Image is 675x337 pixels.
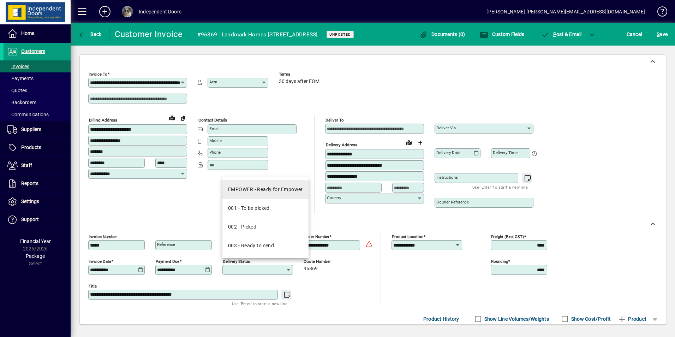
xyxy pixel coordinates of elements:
span: Product [618,313,646,325]
span: Quotes [7,88,27,93]
mat-option: 002 - Picked [222,218,309,236]
mat-label: Courier Reference [436,200,469,205]
button: Product [614,313,650,325]
span: Home [21,30,34,36]
a: View on map [403,137,414,148]
a: Products [4,139,71,156]
div: 002 - Picked [228,223,256,231]
span: 96869 [304,266,318,272]
div: #96869 - Landmark Homes [STREET_ADDRESS] [197,29,318,40]
mat-label: Mobile [209,138,222,143]
button: Copy to Delivery address [178,112,189,124]
button: Custom Fields [478,28,526,41]
app-page-header-button: Back [71,28,109,41]
mat-label: Order number [304,234,329,239]
div: EMPOWER - Ready for Empower [228,186,303,193]
span: Support [21,217,39,222]
span: Payments [7,76,34,81]
a: Quotes [4,84,71,96]
button: Documents (0) [418,28,467,41]
mat-label: Instructions [436,175,458,180]
mat-label: Invoice number [89,234,117,239]
span: Terms [279,72,321,77]
div: [PERSON_NAME] [PERSON_NAME][EMAIL_ADDRESS][DOMAIN_NAME] [486,6,645,17]
mat-label: Country [327,195,341,200]
mat-label: Invoice To [89,72,107,77]
button: Post & Email [537,28,585,41]
mat-hint: Use 'Enter' to start a new line [232,300,287,308]
mat-option: EMPOWER - Ready for Empower [222,180,309,199]
mat-label: Rounding [491,259,508,264]
div: Independent Doors [139,6,181,17]
mat-label: Title [89,284,97,289]
mat-label: Email [209,126,220,131]
mat-option: 001 - To be picked [222,199,309,218]
a: Reports [4,175,71,193]
span: Backorders [7,100,36,105]
mat-label: Attn [209,79,217,84]
span: Customers [21,48,45,54]
mat-label: Delivery status [223,259,250,264]
mat-label: Delivery time [493,150,518,155]
button: Product History [420,313,462,325]
button: Add [94,5,116,18]
a: Staff [4,157,71,175]
span: P [553,31,556,37]
span: Financial Year [20,238,51,244]
a: Suppliers [4,121,71,138]
span: Cancel [627,29,642,40]
mat-label: Freight (excl GST) [491,234,524,239]
a: Support [4,211,71,229]
span: Product History [423,313,459,325]
mat-label: Deliver via [436,125,456,130]
mat-option: 003 - Ready to send [222,236,309,255]
span: Back [78,31,102,37]
span: Custom Fields [480,31,524,37]
div: 001 - To be picked [228,205,270,212]
span: ave [657,29,668,40]
span: Staff [21,162,32,168]
mat-label: Product location [392,234,423,239]
span: Communications [7,112,49,117]
span: 30 days after EOM [279,79,319,84]
a: View on map [166,112,178,123]
a: Communications [4,108,71,120]
mat-label: Delivery date [436,150,460,155]
mat-hint: Use 'Enter' to start a new line [472,183,528,191]
span: Quote number [304,259,346,264]
span: Reports [21,181,38,186]
mat-label: Phone [209,150,221,155]
button: Cancel [625,28,644,41]
mat-label: Invoice date [89,259,111,264]
label: Show Line Volumes/Weights [483,315,549,323]
span: Package [26,253,45,259]
span: S [657,31,659,37]
div: 003 - Ready to send [228,242,274,249]
div: Customer Invoice [115,29,183,40]
span: Invoices [7,64,29,69]
a: Backorders [4,96,71,108]
button: Profile [116,5,139,18]
mat-label: Deliver To [325,118,344,123]
a: Invoices [4,60,71,72]
button: Choose address [414,137,426,148]
a: Knowledge Base [652,1,666,24]
span: Unposted [329,32,351,37]
a: Settings [4,193,71,211]
span: Products [21,144,41,150]
a: Payments [4,72,71,84]
button: Back [76,28,103,41]
span: ost & Email [541,31,582,37]
a: Home [4,25,71,42]
label: Show Cost/Profit [570,315,611,323]
mat-label: Reference [157,242,175,247]
button: Save [655,28,669,41]
span: Documents (0) [419,31,465,37]
mat-label: Payment due [156,259,179,264]
span: Suppliers [21,126,41,132]
span: Settings [21,199,39,204]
